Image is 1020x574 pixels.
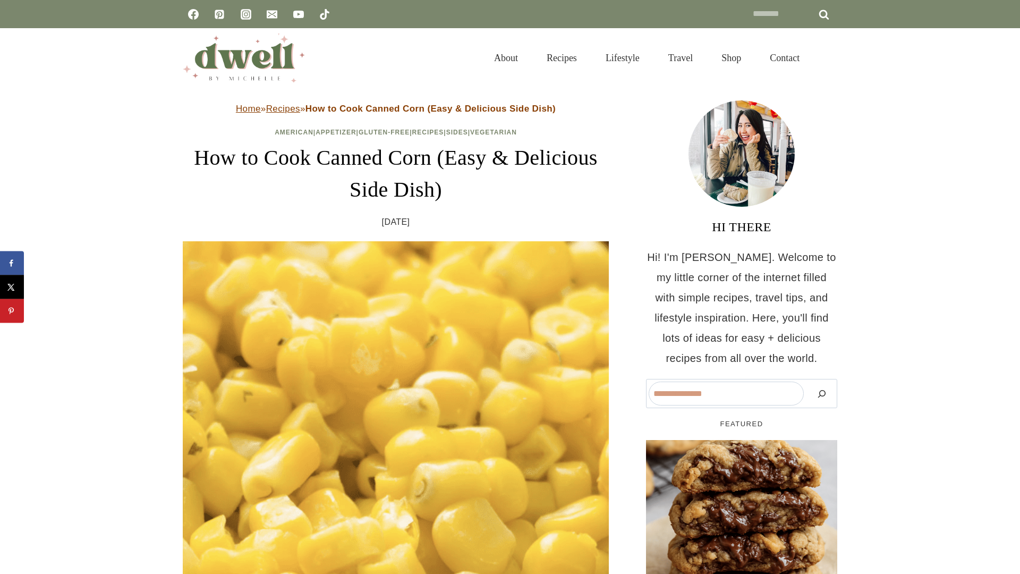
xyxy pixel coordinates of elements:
[470,129,517,136] a: Vegetarian
[359,129,410,136] a: Gluten-Free
[654,39,707,77] a: Travel
[209,4,230,25] a: Pinterest
[288,4,309,25] a: YouTube
[183,4,204,25] a: Facebook
[275,129,313,136] a: American
[532,39,591,77] a: Recipes
[183,142,609,206] h1: How to Cook Canned Corn (Easy & Delicious Side Dish)
[412,129,444,136] a: Recipes
[275,129,517,136] span: | | | | |
[446,129,468,136] a: Sides
[236,104,556,114] span: » »
[707,39,755,77] a: Shop
[261,4,283,25] a: Email
[646,419,837,429] h5: FEATURED
[236,104,261,114] a: Home
[266,104,300,114] a: Recipes
[646,247,837,368] p: Hi! I'm [PERSON_NAME]. Welcome to my little corner of the internet filled with simple recipes, tr...
[235,4,257,25] a: Instagram
[316,129,356,136] a: Appetizer
[819,49,837,67] button: View Search Form
[305,104,556,114] strong: How to Cook Canned Corn (Easy & Delicious Side Dish)
[314,4,335,25] a: TikTok
[480,39,814,77] nav: Primary Navigation
[183,33,305,82] img: DWELL by michelle
[480,39,532,77] a: About
[755,39,814,77] a: Contact
[646,217,837,237] h3: HI THERE
[591,39,654,77] a: Lifestyle
[382,214,410,230] time: [DATE]
[809,382,835,406] button: Search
